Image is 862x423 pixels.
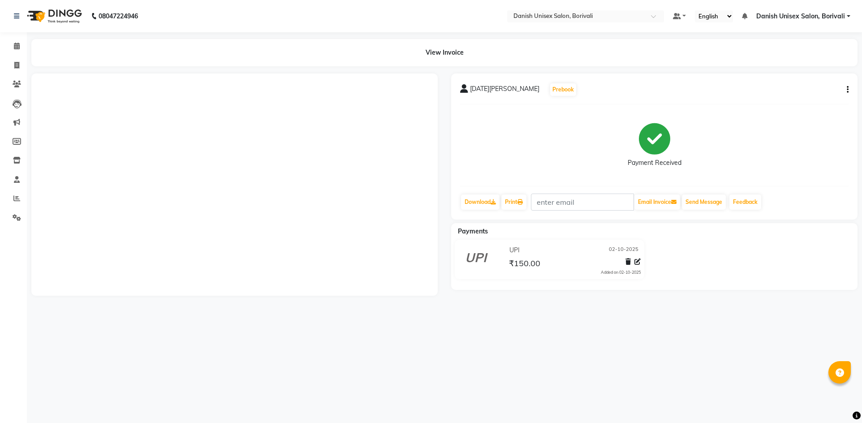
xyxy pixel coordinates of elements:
div: Added on 02-10-2025 [601,269,641,276]
b: 08047224946 [99,4,138,29]
a: Feedback [729,194,761,210]
a: Download [461,194,500,210]
span: Payments [458,227,488,235]
button: Send Message [682,194,726,210]
span: UPI [509,246,520,255]
input: enter email [531,194,634,211]
iframe: chat widget [824,387,853,414]
span: Danish Unisex Salon, Borivali [756,12,845,21]
button: Email Invoice [634,194,680,210]
button: Prebook [550,83,576,96]
div: View Invoice [31,39,858,66]
span: 02-10-2025 [609,246,638,255]
div: Payment Received [628,158,681,168]
img: logo [23,4,84,29]
a: Print [501,194,526,210]
span: [DATE][PERSON_NAME] [470,84,539,97]
span: ₹150.00 [509,258,540,271]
